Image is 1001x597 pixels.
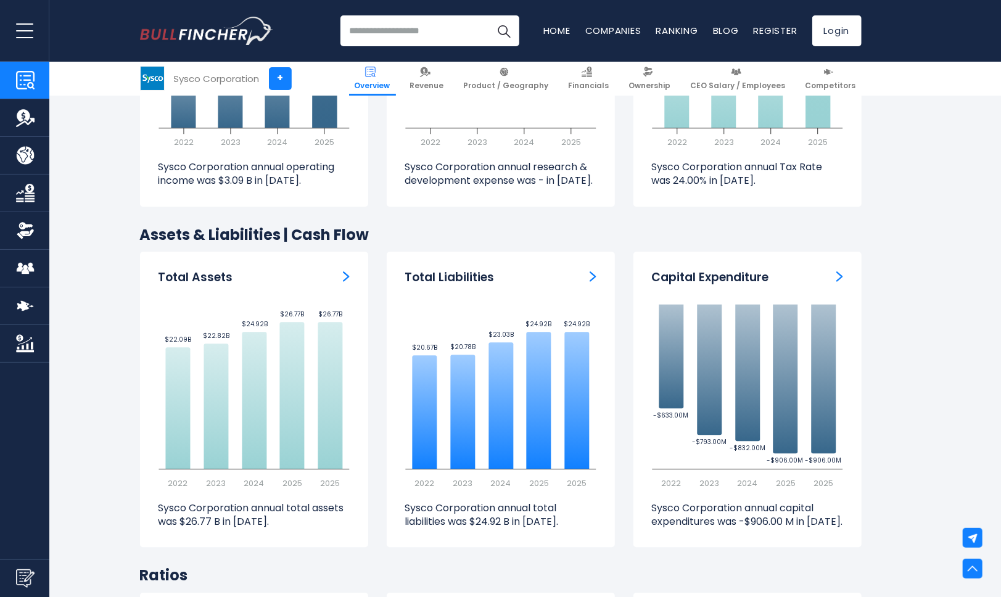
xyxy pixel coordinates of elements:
[814,477,833,489] text: 2025
[661,477,681,489] text: 2022
[569,81,609,91] span: Financials
[590,270,596,283] a: Total Liabilities
[656,24,698,37] a: Ranking
[629,81,671,91] span: Ownership
[16,221,35,240] img: Ownership
[141,67,164,90] img: SYY logo
[564,319,590,329] text: $24.92B
[140,225,862,244] h2: Assets & Liabilities | Cash Flow
[405,270,495,286] h3: Total Liabilities
[808,136,828,148] text: 2025
[318,310,342,319] text: $26.77B
[410,81,444,91] span: Revenue
[685,62,791,96] a: CEO Salary / Employees
[320,477,340,489] text: 2025
[159,160,350,188] p: Sysco Corporation annual operating income was $3.09 B in [DATE].
[405,160,596,188] p: Sysco Corporation annual research & development expense was - in [DATE].
[692,437,727,447] text: -$793.00M
[699,477,719,489] text: 2023
[453,477,472,489] text: 2023
[800,62,862,96] a: Competitors
[343,270,350,283] a: Total Assets
[467,136,487,148] text: 2023
[653,411,688,420] text: -$633.00M
[652,501,843,529] p: Sysco Corporation annual capital expenditures was -$906.00 M in [DATE].
[805,81,856,91] span: Competitors
[173,136,193,148] text: 2022
[585,24,641,37] a: Companies
[667,136,686,148] text: 2022
[244,477,264,489] text: 2024
[315,136,334,148] text: 2025
[174,72,260,86] div: Sysco Corporation
[269,67,292,90] a: +
[714,136,733,148] text: 2023
[241,319,267,329] text: $24.92B
[450,342,476,352] text: $20.78B
[488,15,519,46] button: Search
[159,270,233,286] h3: Total Assets
[420,136,440,148] text: 2022
[220,136,240,148] text: 2023
[405,62,450,96] a: Revenue
[206,477,226,489] text: 2023
[760,136,781,148] text: 2024
[805,456,841,465] text: -$906.00M
[561,136,581,148] text: 2025
[159,501,350,529] p: Sysco Corporation annual total assets was $26.77 B in [DATE].
[165,335,191,344] text: $22.09B
[754,24,797,37] a: Register
[652,160,843,188] p: Sysco Corporation annual Tax Rate was 24.00% in [DATE].
[563,62,615,96] a: Financials
[280,310,304,319] text: $26.77B
[691,81,786,91] span: CEO Salary / Employees
[267,136,287,148] text: 2024
[775,477,795,489] text: 2025
[488,330,514,339] text: $23.03B
[567,477,587,489] text: 2025
[624,62,677,96] a: Ownership
[543,24,571,37] a: Home
[529,477,548,489] text: 2025
[414,477,434,489] text: 2022
[168,477,187,489] text: 2022
[405,501,596,529] p: Sysco Corporation annual total liabilities was $24.92 B in [DATE].
[282,477,302,489] text: 2025
[737,477,757,489] text: 2024
[836,270,843,283] a: Capital Expenditure
[464,81,549,91] span: Product / Geography
[203,331,229,340] text: $22.82B
[767,456,803,465] text: -$906.00M
[652,270,769,286] h3: Capital Expenditure
[812,15,862,46] a: Login
[140,17,273,45] a: Go to homepage
[412,343,437,352] text: $20.67B
[349,62,396,96] a: Overview
[458,62,554,96] a: Product / Geography
[525,319,551,329] text: $24.92B
[355,81,390,91] span: Overview
[140,17,273,45] img: Bullfincher logo
[713,24,739,37] a: Blog
[140,566,862,585] h2: Ratios
[490,477,511,489] text: 2024
[514,136,534,148] text: 2024
[730,443,765,453] text: -$832.00M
